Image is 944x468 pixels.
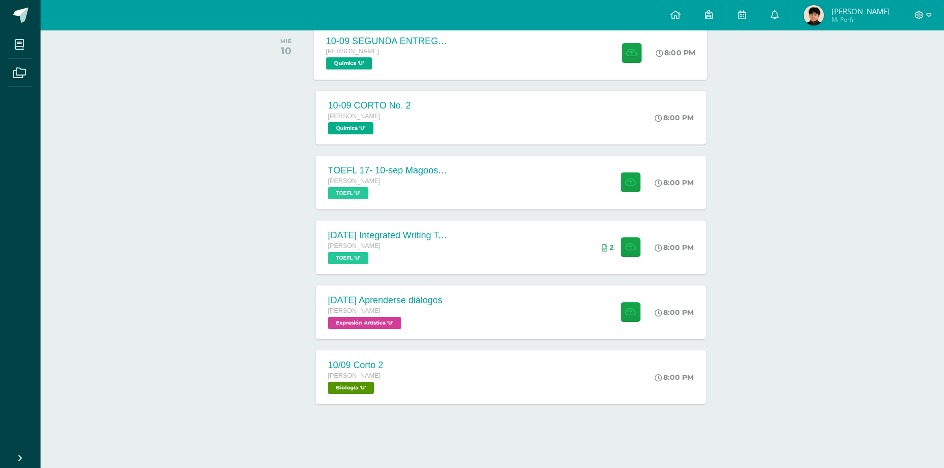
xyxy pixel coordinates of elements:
[328,295,442,306] div: [DATE] Aprenderse diálogos
[328,242,381,249] span: [PERSON_NAME]
[280,38,292,45] div: MIÉ
[328,360,383,371] div: 10/09 Corto 2
[832,15,890,24] span: Mi Perfil
[655,178,694,187] div: 8:00 PM
[326,48,380,55] span: [PERSON_NAME]
[326,35,449,46] div: 10-09 SEGUNDA ENTREGA DE GUÍA
[655,243,694,252] div: 8:00 PM
[832,6,890,16] span: [PERSON_NAME]
[328,382,374,394] span: Biología 'U'
[328,230,449,241] div: [DATE] Integrated Writing Task (Template 1)
[655,308,694,317] div: 8:00 PM
[328,113,381,120] span: [PERSON_NAME]
[328,177,381,185] span: [PERSON_NAME]
[326,57,372,69] span: Química 'U'
[610,243,614,251] span: 2
[280,45,292,57] div: 10
[804,5,824,25] img: df962ed01f737edf80b9344964ad4743.png
[328,187,368,199] span: TOEFL 'U'
[328,317,401,329] span: Expresión Artística 'U'
[328,122,373,134] span: Química 'U'
[602,243,614,251] div: Archivos entregados
[328,165,449,176] div: TOEFL 17- 10-sep Magoosh Tests Listening and Reading
[655,373,694,382] div: 8:00 PM
[656,48,696,57] div: 8:00 PM
[328,372,381,379] span: [PERSON_NAME]
[328,252,368,264] span: TOEFL 'U'
[655,113,694,122] div: 8:00 PM
[328,307,381,314] span: [PERSON_NAME]
[328,100,410,111] div: 10-09 CORTO No. 2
